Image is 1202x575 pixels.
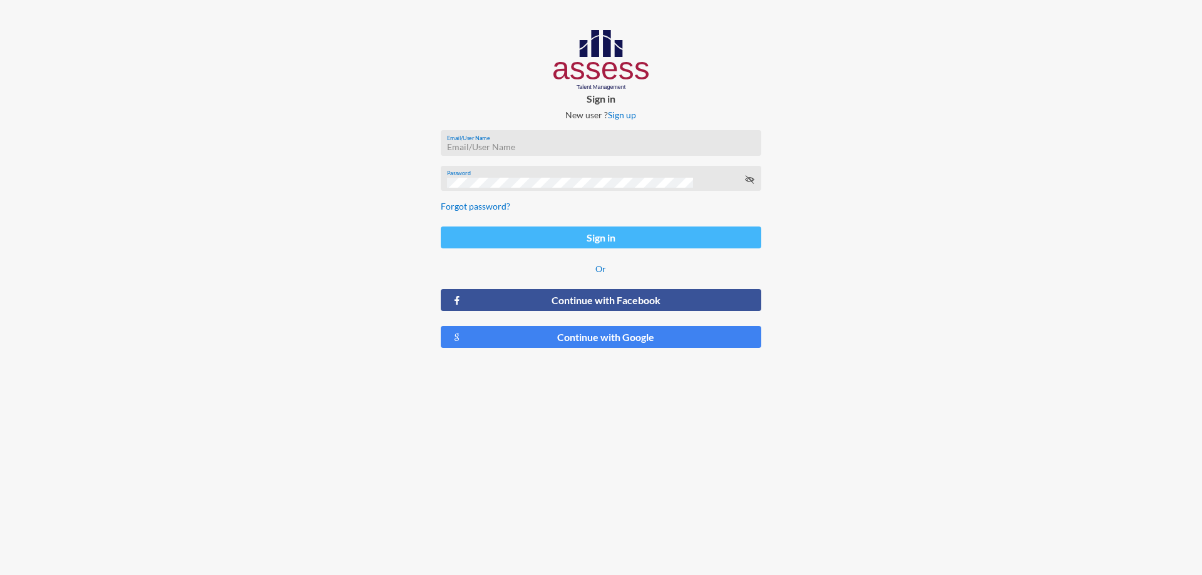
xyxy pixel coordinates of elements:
[431,93,771,104] p: Sign in
[441,226,761,248] button: Sign in
[447,142,754,152] input: Email/User Name
[441,201,510,211] a: Forgot password?
[553,30,649,90] img: AssessLogoo.svg
[441,289,761,311] button: Continue with Facebook
[431,109,771,120] p: New user ?
[441,263,761,274] p: Or
[608,109,636,120] a: Sign up
[441,326,761,348] button: Continue with Google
